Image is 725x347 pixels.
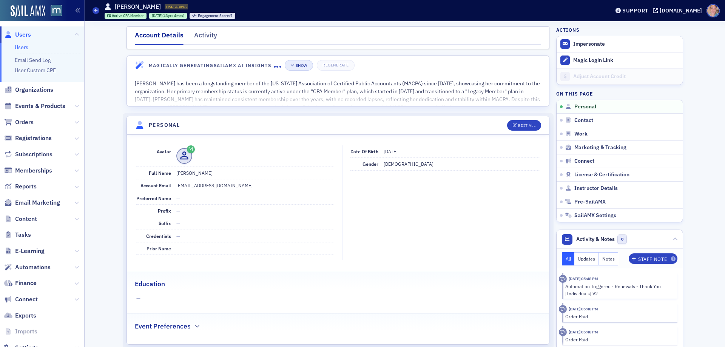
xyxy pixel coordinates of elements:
span: Marketing & Tracking [574,144,626,151]
div: Magic Login Link [573,57,679,64]
dd: [EMAIL_ADDRESS][DOMAIN_NAME] [176,179,334,191]
span: Work [574,131,588,137]
h2: Education [135,279,165,289]
h1: [PERSON_NAME] [115,3,161,11]
div: Adjust Account Credit [573,73,679,80]
button: Regenerate [317,60,354,71]
span: Email Marketing [15,199,60,207]
a: View Homepage [45,5,62,18]
span: USR-48876 [166,4,187,9]
span: Account Email [140,182,171,188]
span: Profile [706,4,720,17]
span: Automations [15,263,51,271]
a: Reports [4,182,37,191]
h2: Event Preferences [135,321,191,331]
div: [DOMAIN_NAME] [660,7,702,14]
span: Pre-SailAMX [574,199,606,205]
h4: Magically Generating SailAMX AI Insights [149,62,274,69]
img: SailAMX [11,5,45,17]
button: All [562,252,575,265]
button: Impersonate [573,41,605,48]
span: Date of Birth [350,148,378,154]
div: 7 [198,14,233,18]
time: 7/1/2025 05:48 PM [569,276,598,281]
span: Connect [574,158,594,165]
a: Finance [4,279,37,287]
a: Active CPA Member [107,13,144,18]
div: Edit All [518,123,535,128]
span: Personal [574,103,596,110]
a: Memberships [4,167,52,175]
span: Prior Name [147,245,171,251]
div: Show [296,63,307,68]
div: Engagement Score: 7 [190,13,235,19]
button: Updates [574,252,599,265]
button: Staff Note [629,253,677,264]
div: Order Paid [565,336,672,343]
span: Gender [362,161,378,167]
div: Activity [559,328,567,336]
span: Finance [15,279,37,287]
span: Prefix [158,208,171,214]
span: Subscriptions [15,150,52,159]
h4: Actions [556,26,580,33]
span: Exports [15,312,36,320]
h4: Personal [149,121,180,129]
span: — [176,233,180,239]
span: Instructor Details [574,185,618,192]
span: Contact [574,117,593,124]
a: Adjust Account Credit [557,68,683,85]
span: Organizations [15,86,53,94]
a: Registrations [4,134,52,142]
div: Order Paid [565,313,672,320]
span: Suffix [159,220,171,226]
button: Show [285,60,313,71]
div: Activity [559,275,567,283]
span: CPA Member [123,13,144,18]
a: Exports [4,312,36,320]
button: Edit All [507,120,541,131]
dd: [DEMOGRAPHIC_DATA] [384,158,540,170]
a: Tasks [4,231,31,239]
a: Events & Products [4,102,65,110]
span: [DATE] [152,13,162,18]
span: — [176,245,180,251]
span: Content [15,215,37,223]
a: Users [15,44,28,51]
a: E-Learning [4,247,45,255]
span: Reports [15,182,37,191]
button: [DOMAIN_NAME] [653,8,705,13]
span: — [176,195,180,201]
a: Users [4,31,31,39]
span: Imports [15,327,37,336]
a: Email Send Log [15,57,51,63]
span: — [176,208,180,214]
a: Organizations [4,86,53,94]
a: Orders [4,118,34,126]
dd: [PERSON_NAME] [176,167,334,179]
div: Account Details [135,30,184,45]
span: Users [15,31,31,39]
button: Notes [599,252,619,265]
div: Support [622,7,648,14]
a: Subscriptions [4,150,52,159]
a: Imports [4,327,37,336]
time: 7/1/2025 05:48 PM [569,329,598,335]
div: Activity [559,305,567,313]
span: Connect [15,295,38,304]
span: Avatar [157,148,171,154]
time: 7/1/2025 05:48 PM [569,306,598,312]
span: Credentials [146,233,171,239]
span: Preferred Name [136,195,171,201]
a: Automations [4,263,51,271]
span: Tasks [15,231,31,239]
a: User Custom CPE [15,67,56,74]
span: License & Certification [574,171,629,178]
span: — [136,295,540,302]
span: Memberships [15,167,52,175]
span: Events & Products [15,102,65,110]
div: 1982-05-04 00:00:00 [149,13,187,19]
span: Orders [15,118,34,126]
div: Staff Note [638,257,667,261]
